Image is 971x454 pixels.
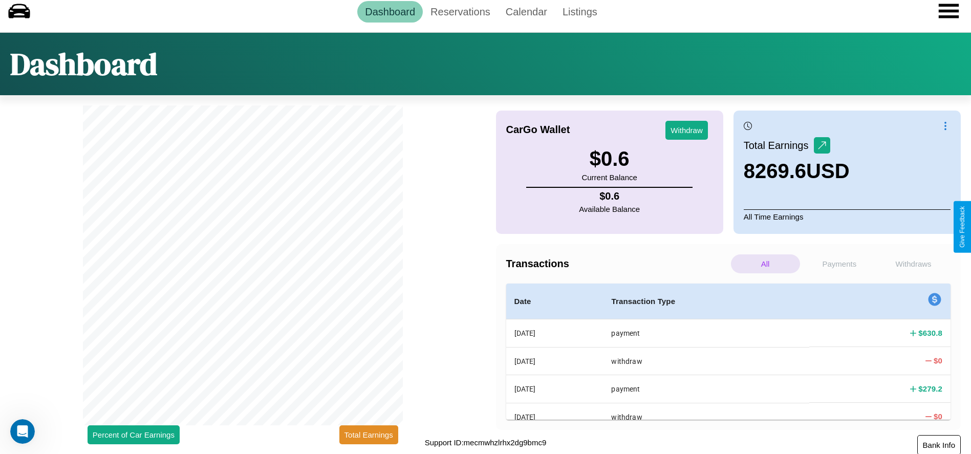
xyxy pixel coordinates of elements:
[498,1,555,23] a: Calendar
[744,136,814,155] p: Total Earnings
[423,1,498,23] a: Reservations
[603,375,809,403] th: payment
[506,124,570,136] h4: CarGo Wallet
[506,375,603,403] th: [DATE]
[514,295,595,308] h4: Date
[879,254,948,273] p: Withdraws
[506,258,728,270] h4: Transactions
[934,355,942,366] h4: $ 0
[581,170,637,184] p: Current Balance
[506,403,603,430] th: [DATE]
[918,383,942,394] h4: $ 279.2
[603,347,809,375] th: withdraw
[555,1,605,23] a: Listings
[425,436,547,449] p: Support ID: mecmwhzlrhx2dg9bmc9
[731,254,800,273] p: All
[611,295,801,308] h4: Transaction Type
[357,1,423,23] a: Dashboard
[581,147,637,170] h3: $ 0.6
[339,425,398,444] button: Total Earnings
[959,206,966,248] div: Give Feedback
[934,411,942,422] h4: $ 0
[805,254,874,273] p: Payments
[744,160,850,183] h3: 8269.6 USD
[603,403,809,430] th: withdraw
[665,121,708,140] button: Withdraw
[603,319,809,348] th: payment
[88,425,180,444] button: Percent of Car Earnings
[744,209,951,224] p: All Time Earnings
[918,328,942,338] h4: $ 630.8
[10,43,157,85] h1: Dashboard
[10,419,35,444] iframe: Intercom live chat
[506,347,603,375] th: [DATE]
[579,202,640,216] p: Available Balance
[506,319,603,348] th: [DATE]
[579,190,640,202] h4: $ 0.6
